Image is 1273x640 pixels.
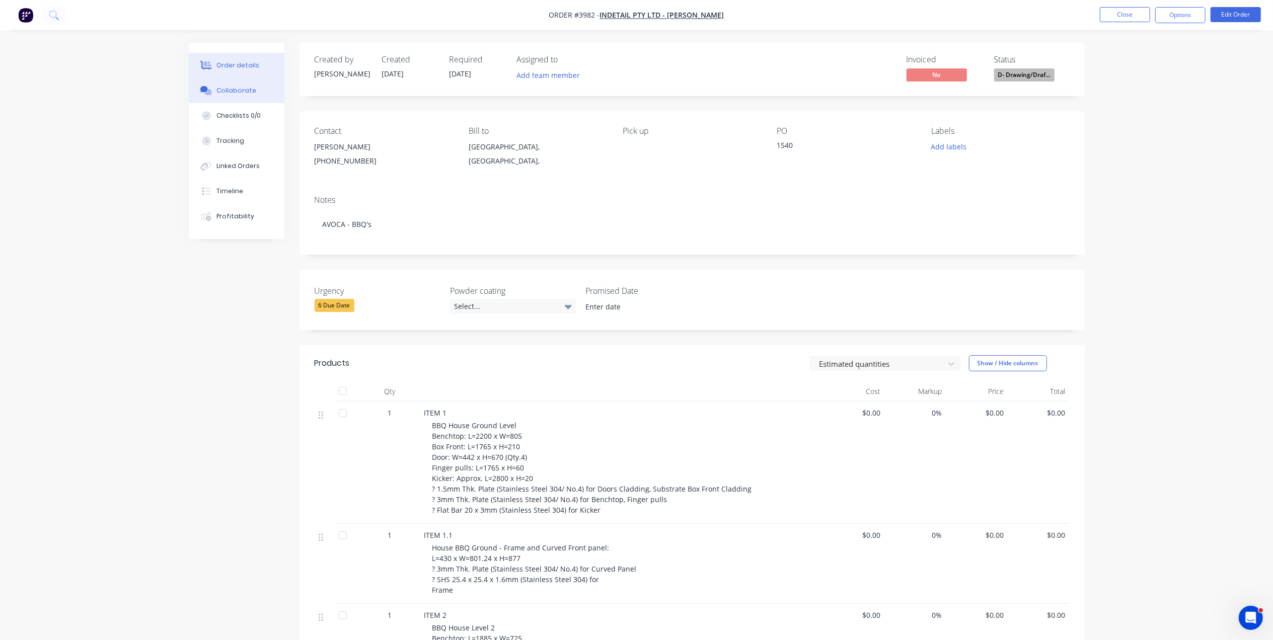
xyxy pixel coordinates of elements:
div: 6 Due Date [315,299,354,312]
div: 1540 [777,140,903,154]
button: Options [1155,7,1206,23]
span: Order #3982 - [549,11,600,20]
button: Show / Hide columns [969,355,1047,371]
div: Bill to [469,126,607,136]
div: AVOCA - BBQ's [315,209,1070,239]
button: Profitability [189,204,284,229]
button: Checklists 0/0 [189,103,284,128]
span: $0.00 [1012,408,1066,418]
span: $0.00 [827,610,881,620]
div: [PERSON_NAME] [315,68,370,79]
button: Edit Order [1211,7,1261,22]
div: Timeline [216,187,243,196]
div: Profitability [216,212,254,221]
span: 0% [888,530,942,540]
div: Cost [823,381,885,402]
div: Checklists 0/0 [216,111,261,120]
span: [DATE] [382,69,404,78]
span: D- Drawing/Draf... [994,68,1055,81]
span: $0.00 [950,610,1004,620]
label: Powder coating [450,285,576,297]
button: Add team member [511,68,585,82]
div: [GEOGRAPHIC_DATA], [GEOGRAPHIC_DATA], [469,140,607,168]
div: [PHONE_NUMBER] [315,154,453,168]
div: Status [994,55,1070,64]
span: $0.00 [827,408,881,418]
div: [PERSON_NAME] [315,140,453,154]
div: Required [450,55,505,64]
div: Created by [315,55,370,64]
span: $0.00 [827,530,881,540]
span: 1 [388,610,392,620]
span: ITEM 2 [424,610,447,620]
div: Tracking [216,136,244,145]
div: Linked Orders [216,162,260,171]
span: $0.00 [1012,610,1066,620]
span: 1 [388,530,392,540]
div: Assigned to [517,55,618,64]
button: D- Drawing/Draf... [994,68,1055,84]
span: 1 [388,408,392,418]
div: Order details [216,61,259,70]
input: Enter date [578,299,704,314]
div: Price [946,381,1008,402]
div: Notes [315,195,1070,205]
button: Order details [189,53,284,78]
span: $0.00 [950,530,1004,540]
span: [DATE] [450,69,472,78]
span: 0% [888,408,942,418]
div: Products [315,357,350,369]
span: $0.00 [950,408,1004,418]
span: ITEM 1 [424,408,447,418]
button: Add labels [926,140,972,153]
label: Urgency [315,285,440,297]
div: Total [1008,381,1070,402]
div: Contact [315,126,453,136]
button: Close [1100,7,1150,22]
div: Labels [931,126,1069,136]
div: Pick up [623,126,761,136]
div: [PERSON_NAME][PHONE_NUMBER] [315,140,453,172]
div: Select... [450,299,576,314]
div: Invoiced [907,55,982,64]
iframe: Intercom live chat [1239,606,1263,630]
div: PO [777,126,915,136]
button: Linked Orders [189,153,284,179]
div: Markup [884,381,946,402]
span: House BBQ Ground - Frame and Curved Front panel: L=430 x W=801.24 x H=877 ? 3mm Thk. Plate (Stain... [432,543,637,595]
div: [GEOGRAPHIC_DATA], [GEOGRAPHIC_DATA], [469,140,607,172]
img: Factory [18,8,33,23]
span: 0% [888,610,942,620]
button: Timeline [189,179,284,204]
span: ITEM 1.1 [424,530,453,540]
div: Qty [360,381,420,402]
button: Add team member [517,68,585,82]
div: Created [382,55,437,64]
span: BBQ House Ground Level Benchtop: L=2200 x W=805 Box Front: L=1765 x H=210 Door: W=442 x H=670 (Qt... [432,421,752,515]
label: Promised Date [585,285,711,297]
span: $0.00 [1012,530,1066,540]
button: Tracking [189,128,284,153]
span: No [907,68,967,81]
div: Collaborate [216,86,256,95]
a: Indetail Pty Ltd - [PERSON_NAME] [600,11,724,20]
button: Collaborate [189,78,284,103]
